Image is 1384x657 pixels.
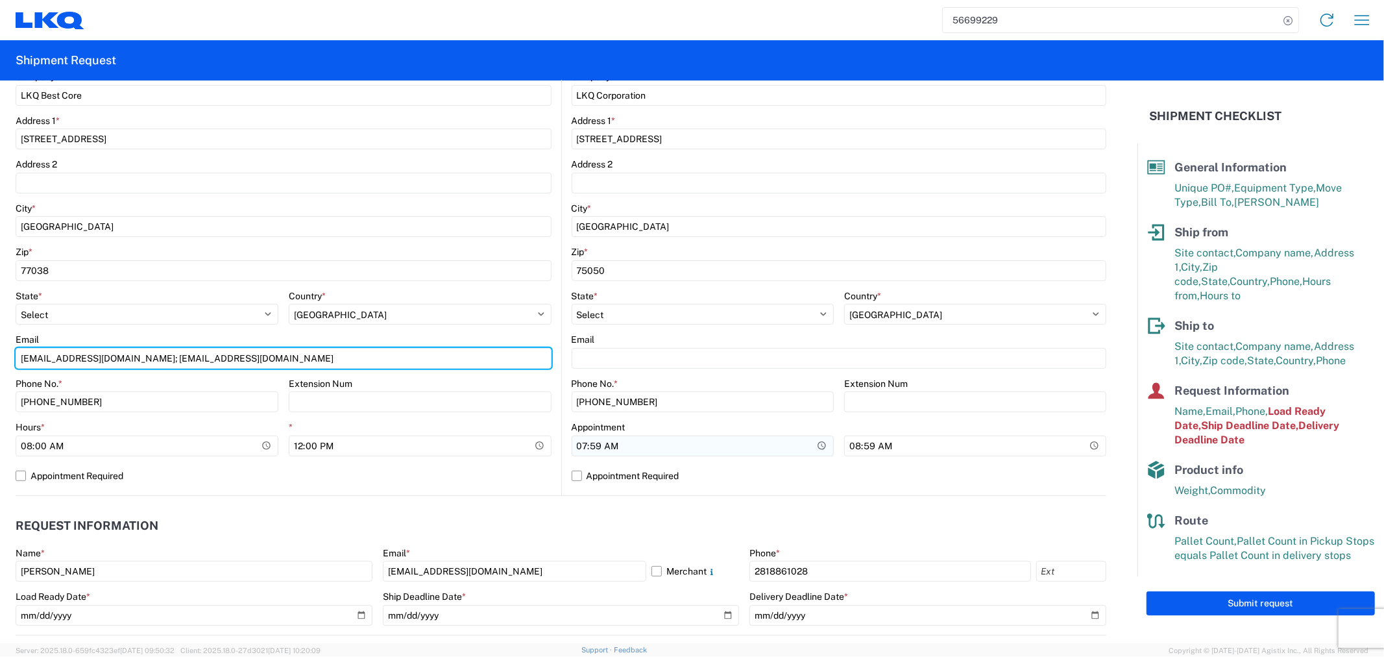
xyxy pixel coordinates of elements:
[572,115,616,127] label: Address 1
[16,203,36,214] label: City
[16,547,45,559] label: Name
[1174,160,1287,174] span: General Information
[614,646,647,654] a: Feedback
[572,203,592,214] label: City
[383,591,466,602] label: Ship Deadline Date
[572,290,598,302] label: State
[16,421,45,433] label: Hours
[16,334,39,345] label: Email
[1230,275,1270,288] span: Country,
[16,465,552,486] label: Appointment Required
[1169,645,1368,656] span: Copyright © [DATE]-[DATE] Agistix Inc., All Rights Reserved
[1234,196,1319,208] span: [PERSON_NAME]
[1174,384,1289,397] span: Request Information
[289,290,326,302] label: Country
[16,647,175,654] span: Server: 2025.18.0-659fc4323ef
[1206,405,1235,417] span: Email,
[749,591,848,602] label: Delivery Deadline Date
[1174,535,1374,562] span: Pallet Count in Pickup Stops equals Pallet Count in delivery stops
[1174,319,1214,332] span: Ship to
[581,646,614,654] a: Support
[289,378,352,390] label: Extension Num
[1200,290,1241,302] span: Hours to
[1234,182,1316,194] span: Equipment Type,
[16,591,90,602] label: Load Ready Date
[844,378,908,390] label: Extension Num
[268,647,321,654] span: [DATE] 10:20:09
[1147,591,1375,615] button: Submit request
[651,561,739,582] label: Merchant
[180,647,321,654] span: Client: 2025.18.0-27d3021
[1235,247,1314,259] span: Company name,
[16,378,62,390] label: Phone No.
[1202,354,1247,367] span: Zip code,
[1201,275,1230,288] span: State,
[1276,354,1316,367] span: Country,
[16,246,32,258] label: Zip
[1210,484,1266,497] span: Commodity
[1149,108,1281,124] h2: Shipment Checklist
[16,53,116,68] h2: Shipment Request
[1174,225,1228,239] span: Ship from
[1174,535,1237,547] span: Pallet Count,
[1174,405,1206,417] span: Name,
[1235,405,1268,417] span: Phone,
[844,290,881,302] label: Country
[16,290,42,302] label: State
[1174,484,1210,497] span: Weight,
[1174,340,1235,353] span: Site contact,
[1181,261,1202,273] span: City,
[572,246,589,258] label: Zip
[1174,182,1234,194] span: Unique PO#,
[16,519,158,532] h2: Request Information
[1174,247,1235,259] span: Site contact,
[16,158,57,170] label: Address 2
[572,158,613,170] label: Address 2
[1247,354,1276,367] span: State,
[572,465,1107,486] label: Appointment Required
[943,8,1279,32] input: Shipment, tracking or reference number
[572,334,595,345] label: Email
[383,547,410,559] label: Email
[572,378,618,390] label: Phone No.
[572,421,625,433] label: Appointment
[749,547,780,559] label: Phone
[1181,354,1202,367] span: City,
[1174,463,1243,477] span: Product info
[1235,340,1314,353] span: Company name,
[16,115,60,127] label: Address 1
[120,647,175,654] span: [DATE] 09:50:32
[1036,561,1106,582] input: Ext
[1316,354,1346,367] span: Phone
[1270,275,1302,288] span: Phone,
[1174,514,1208,527] span: Route
[1201,196,1234,208] span: Bill To,
[1201,419,1298,432] span: Ship Deadline Date,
